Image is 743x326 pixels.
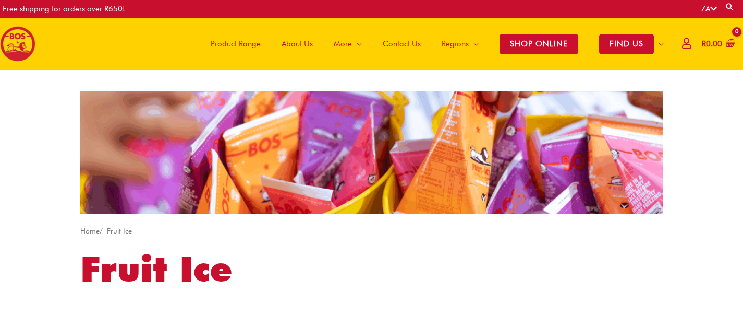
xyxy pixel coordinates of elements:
[282,28,313,60] span: About Us
[383,28,421,60] span: Contact Us
[372,18,431,70] a: Contact Us
[725,2,735,12] a: Search button
[323,18,372,70] a: More
[192,18,674,70] nav: Site Navigation
[489,18,589,70] a: SHOP ONLINE
[701,4,717,14] a: ZA
[500,34,578,54] span: SHOP ONLINE
[271,18,323,70] a: About Us
[211,28,261,60] span: Product Range
[442,28,469,60] span: Regions
[700,32,735,56] a: View Shopping Cart, empty
[80,245,663,294] h1: Fruit Ice
[431,18,489,70] a: Regions
[702,39,706,49] span: R
[80,225,663,238] nav: Breadcrumb
[80,227,100,235] a: Home
[200,18,271,70] a: Product Range
[599,34,654,54] span: FIND US
[702,39,722,49] bdi: 0.00
[334,28,352,60] span: More
[80,91,663,214] img: sa website cateogry banner icy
